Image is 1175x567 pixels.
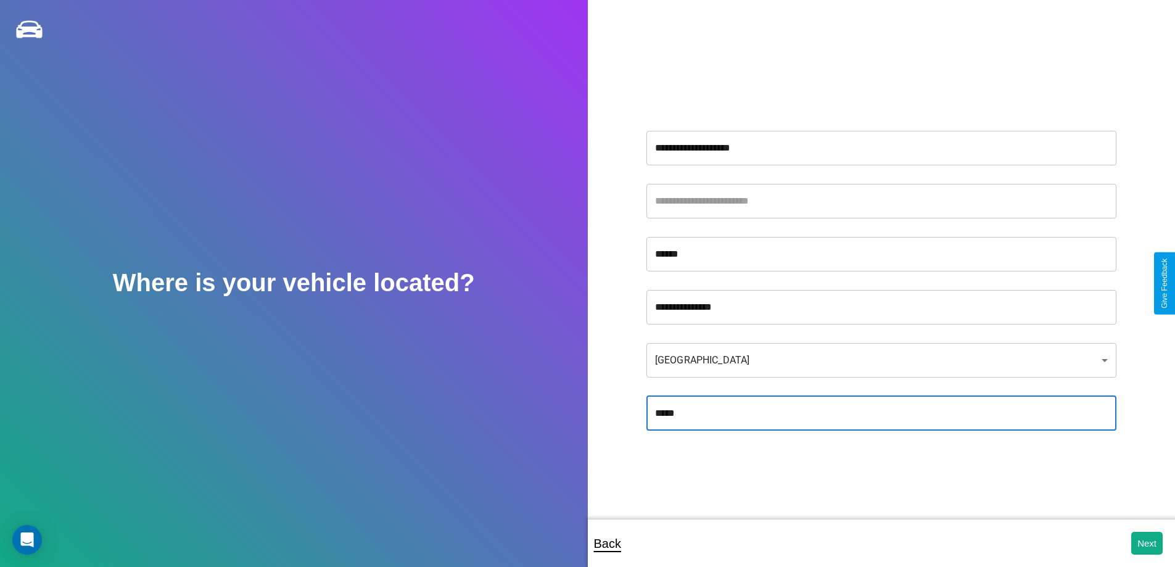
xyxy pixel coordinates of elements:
[1160,259,1169,308] div: Give Feedback
[1131,532,1163,555] button: Next
[12,525,42,555] div: Open Intercom Messenger
[113,269,475,297] h2: Where is your vehicle located?
[594,532,621,555] p: Back
[646,343,1116,378] div: [GEOGRAPHIC_DATA]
